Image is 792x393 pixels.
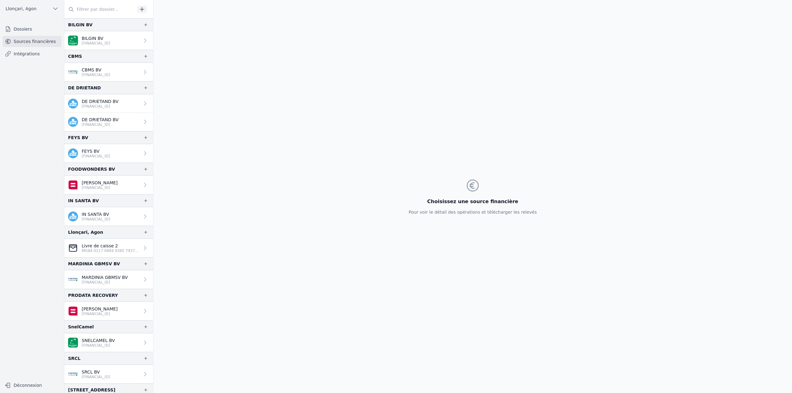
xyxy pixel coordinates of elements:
a: SNELCAMEL BV [FINANCIAL_ID] [64,333,153,352]
p: SNELCAMEL BV [82,337,115,344]
a: Intégrations [2,48,62,59]
img: FINTRO_BE_BUSINESS_GEBABEBB.png [68,275,78,284]
a: [PERSON_NAME] [FINANCIAL_ID] [64,176,153,194]
p: [FINANCIAL_ID] [82,217,110,222]
a: BILGIN BV [FINANCIAL_ID] [64,31,153,50]
p: DE DRIETAND BV [82,117,118,123]
p: [FINANCIAL_ID] [82,41,110,46]
img: kbc.png [68,99,78,109]
a: CBMS BV [FINANCIAL_ID] [64,63,153,81]
img: kbc.png [68,117,78,127]
img: FINTRO_BE_BUSINESS_GEBABEBB.png [68,369,78,379]
p: DE DRIETAND BV [82,98,118,105]
span: Llonçari, Agon [6,6,37,12]
div: CBMS [68,53,82,60]
a: IN SANTA BV [FINANCIAL_ID] [64,207,153,226]
p: CBMS BV [82,67,110,73]
p: FEYS BV [82,148,110,154]
a: Livre de caisse 2 MG84 0117 0894 9385 7937 5225 318 [64,239,153,257]
img: belfius-1.png [68,180,78,190]
a: Sources financières [2,36,62,47]
div: FOODWONDERS BV [68,165,115,173]
p: [FINANCIAL_ID] [82,280,128,285]
img: BNP_BE_BUSINESS_GEBABEBB.png [68,338,78,348]
a: DE DRIETAND BV [FINANCIAL_ID] [64,113,153,131]
div: MARDINIA GBMSV BV [68,260,120,267]
img: CleanShot-202025-05-26-20at-2016.10.27-402x.png [68,243,78,253]
a: FEYS BV [FINANCIAL_ID] [64,144,153,163]
div: PRODATA RECOVERY [68,292,118,299]
p: [FINANCIAL_ID] [82,104,118,109]
div: DE DRIETAND [68,84,101,92]
img: BNP_BE_BUSINESS_GEBABEBB.png [68,36,78,45]
button: Déconnexion [2,380,62,390]
a: [PERSON_NAME] [FINANCIAL_ID] [64,302,153,320]
input: Filtrer par dossier... [64,4,135,15]
div: SRCL [68,355,80,362]
p: MARDINIA GBMSV BV [82,274,128,280]
p: [FINANCIAL_ID] [82,122,118,127]
p: [FINANCIAL_ID] [82,311,118,316]
div: IN SANTA BV [68,197,99,204]
p: [FINANCIAL_ID] [82,374,110,379]
h3: Choisissez une source financière [409,198,537,205]
img: kbc.png [68,211,78,221]
div: FEYS BV [68,134,88,141]
p: BILGIN BV [82,35,110,41]
p: Livre de caisse 2 [82,243,140,249]
img: belfius-1.png [68,306,78,316]
p: [PERSON_NAME] [82,180,118,186]
p: MG84 0117 0894 9385 7937 5225 318 [82,248,140,253]
p: SRCL BV [82,369,110,375]
p: [FINANCIAL_ID] [82,72,110,77]
div: BILGIN BV [68,21,93,28]
p: [FINANCIAL_ID] [82,154,110,159]
a: SRCL BV [FINANCIAL_ID] [64,365,153,383]
div: SnelCamel [68,323,94,331]
p: [FINANCIAL_ID] [82,185,118,190]
p: [FINANCIAL_ID] [82,343,115,348]
img: FINTRO_BE_BUSINESS_GEBABEBB.png [68,67,78,77]
a: Dossiers [2,23,62,35]
p: [PERSON_NAME] [82,306,118,312]
img: kbc.png [68,148,78,158]
p: Pour voir le détail des opérations et télécharger les relevés [409,209,537,215]
div: Llonçari, Agon [68,229,103,236]
a: DE DRIETAND BV [FINANCIAL_ID] [64,94,153,113]
a: MARDINIA GBMSV BV [FINANCIAL_ID] [64,270,153,289]
button: Llonçari, Agon [2,4,62,14]
p: IN SANTA BV [82,211,110,217]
